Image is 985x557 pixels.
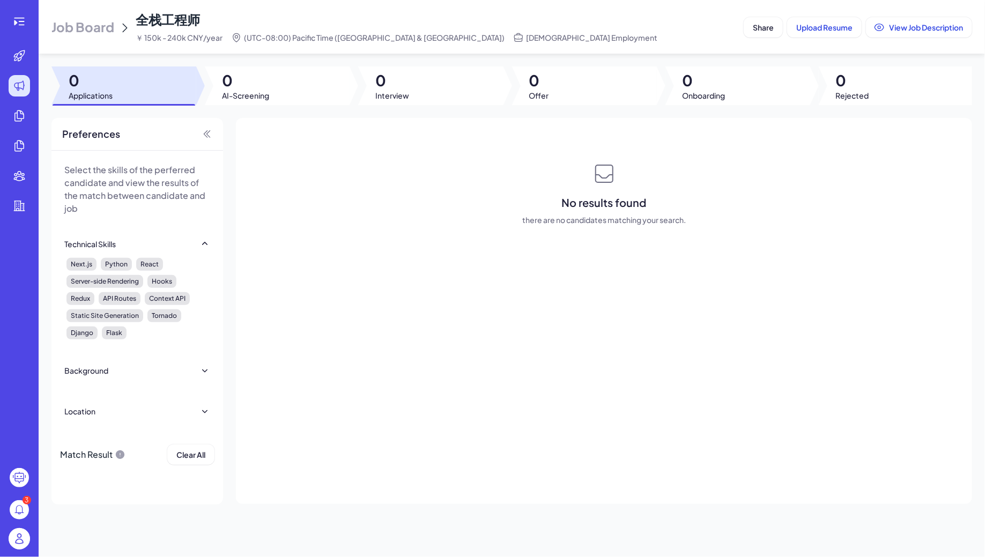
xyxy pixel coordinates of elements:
div: Next.js [66,258,97,271]
span: No results found [562,195,647,210]
span: Share [753,23,774,32]
span: ￥ 150k - 240k CNY/year [136,32,223,43]
span: View Job Description [889,23,963,32]
span: 0 [222,71,269,90]
span: 0 [836,71,869,90]
div: Tornado [147,309,181,322]
div: API Routes [99,292,140,305]
div: Location [64,406,95,417]
div: Background [64,365,108,376]
div: Redux [66,292,94,305]
span: Preferences [62,127,120,142]
span: Clear All [176,450,205,459]
p: Select the skills of the perferred candidate and view the results of the match between candidate ... [64,164,210,215]
button: Upload Resume [787,17,862,38]
img: user_logo.png [9,528,30,549]
span: AI-Screening [222,90,269,101]
button: Clear All [167,444,214,465]
div: Technical Skills [64,239,116,249]
span: Rejected [836,90,869,101]
div: Flask [102,326,127,339]
span: there are no candidates matching your search. [522,214,686,225]
div: Python [101,258,132,271]
div: Context API [145,292,190,305]
div: React [136,258,163,271]
div: 3 [23,496,31,504]
span: 0 [529,71,549,90]
button: View Job Description [866,17,972,38]
span: Interview [375,90,409,101]
span: (UTC-08:00) Pacific Time ([GEOGRAPHIC_DATA] & [GEOGRAPHIC_DATA]) [244,32,505,43]
div: Hooks [147,275,176,288]
span: 0 [375,71,409,90]
span: 0 [683,71,725,90]
span: Job Board [51,18,114,35]
span: [DEMOGRAPHIC_DATA] Employment [526,32,657,43]
div: Server-side Rendering [66,275,143,288]
div: Static Site Generation [66,309,143,322]
div: Django [66,326,98,339]
span: Upload Resume [796,23,853,32]
div: Match Result [60,444,125,465]
span: 0 [69,71,113,90]
span: Onboarding [683,90,725,101]
button: Share [744,17,783,38]
span: Offer [529,90,549,101]
span: Applications [69,90,113,101]
span: 全栈工程师 [136,11,200,27]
